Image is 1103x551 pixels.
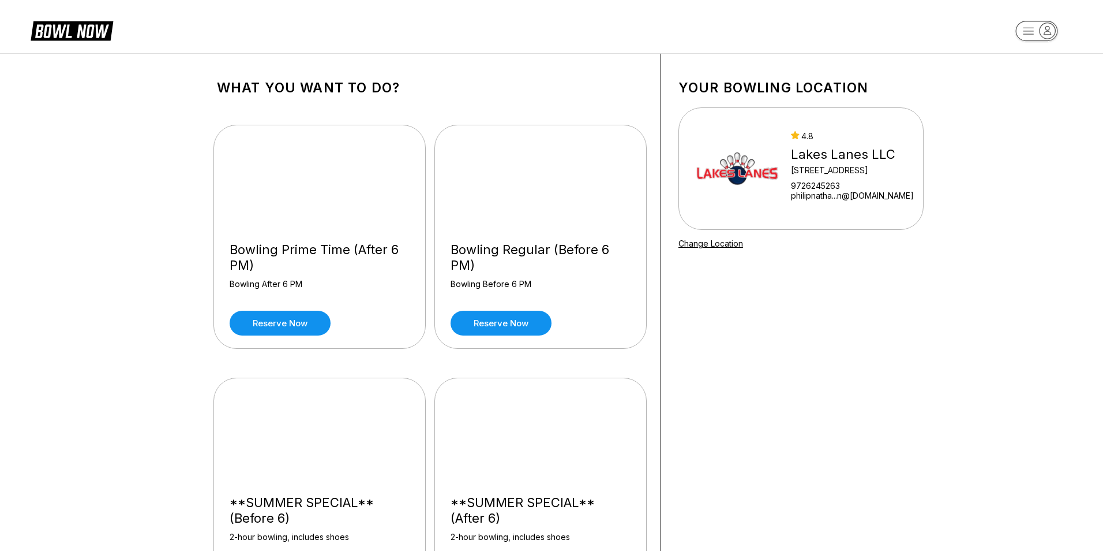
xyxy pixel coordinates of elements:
div: Bowling After 6 PM [230,279,410,299]
div: 9726245263 [791,181,914,191]
a: philipnatha...n@[DOMAIN_NAME] [791,191,914,200]
a: Change Location [678,239,743,248]
div: 4.8 [791,131,914,141]
div: **SUMMER SPECIAL** (Before 6) [230,495,410,526]
h1: Your bowling location [678,80,924,96]
img: **SUMMER SPECIAL** (Before 6) [214,378,426,482]
div: Lakes Lanes LLC [791,147,914,162]
div: Bowling Before 6 PM [451,279,631,299]
div: Bowling Prime Time (After 6 PM) [230,242,410,273]
a: Reserve now [230,311,331,336]
img: Bowling Prime Time (After 6 PM) [214,125,426,229]
a: Reserve now [451,311,551,336]
div: Bowling Regular (Before 6 PM) [451,242,631,273]
img: Lakes Lanes LLC [694,125,781,212]
img: Bowling Regular (Before 6 PM) [435,125,647,229]
h1: What you want to do? [217,80,643,96]
div: [STREET_ADDRESS] [791,165,914,175]
img: **SUMMER SPECIAL** (After 6) [435,378,647,482]
div: **SUMMER SPECIAL** (After 6) [451,495,631,526]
